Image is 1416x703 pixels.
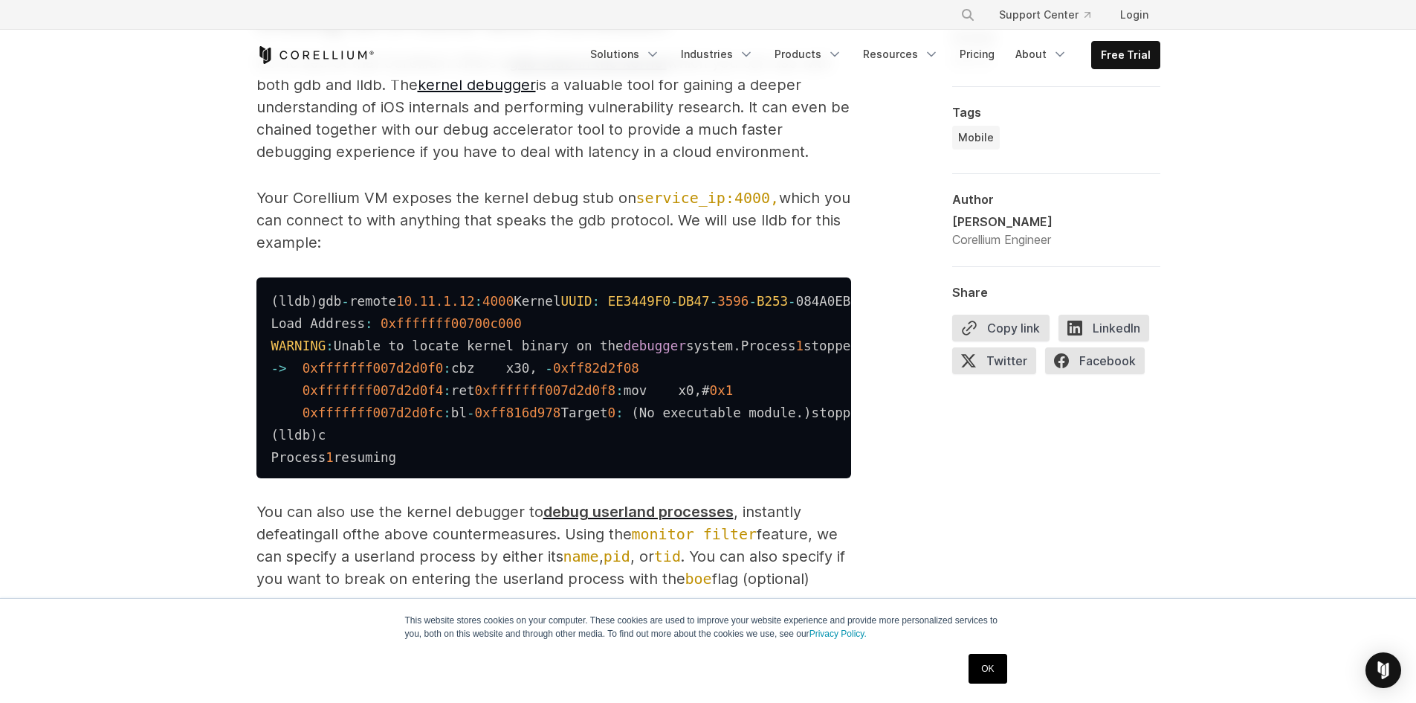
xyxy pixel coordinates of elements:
span: ) [310,428,318,443]
span: 0xfffffff007d2d0f0 [303,361,444,376]
span: - [788,294,796,309]
span: WARNING [271,338,326,353]
span: 0x1 [710,383,734,398]
span: ( [271,428,279,443]
a: About [1006,41,1076,68]
span: ( [271,294,279,309]
span: debugger [624,338,686,353]
span: 0xfffffff007d2d0fc [303,405,444,420]
span: - [670,294,679,309]
span: : [443,361,451,376]
span: 0xfffffff007d2d0f4 [303,383,444,398]
code: lldb gdb remote Kernel 084A0EBDBDC5 Load Address Unable to locate kernel binary on the system Pro... [271,294,1360,465]
span: 0 [608,405,616,420]
a: Free Trial [1092,42,1160,68]
span: Your Corellium VM exposes the kernel debug stub on which you can connect to with anything that sp... [256,189,851,251]
p: This website stores cookies on your computer. These cookies are used to improve your website expe... [405,614,1012,641]
span: - [749,294,757,309]
div: Open Intercom Messenger [1365,652,1401,688]
span: 3596 [717,294,749,309]
span: - [341,294,349,309]
span: B253 [757,294,788,309]
span: : [443,383,451,398]
p: It's no secret that Corellium offers a which you can use with both gdb and lldb. The is a valuabl... [256,51,851,163]
span: the above countermeasures. Using the feature, we can specify a userland process by either its , [256,525,838,565]
span: 4000 [482,294,514,309]
a: Mobile [952,126,1000,150]
span: Twitter [952,347,1036,374]
a: Pricing [951,41,1003,68]
span: .12 [451,294,475,309]
span: EE3449F0 [608,294,670,309]
span: tid [654,548,681,565]
span: : [475,294,483,309]
div: Author [952,192,1160,207]
span: .1 [436,294,451,309]
span: all of [323,525,357,543]
span: : [326,338,334,353]
a: Facebook [1045,347,1154,380]
div: Navigation Menu [943,1,1160,28]
span: DB47 [679,294,710,309]
span: - [467,405,475,420]
a: Twitter [952,347,1045,380]
span: - [545,361,553,376]
a: Solutions [581,41,669,68]
span: ( [631,405,639,420]
span: monitor filter [632,525,757,543]
span: 0xff816d978 [474,405,560,420]
a: OK [969,654,1006,684]
span: : [443,405,451,420]
span: 0xfffffff00700c000 [381,316,522,331]
span: name [563,548,599,565]
div: Navigation Menu [581,41,1160,69]
span: You can also use the kernel debugger to , instantly defeating [256,503,801,543]
a: Corellium Home [256,46,375,64]
a: Products [766,41,851,68]
button: Search [954,1,981,28]
span: - [710,294,718,309]
span: pid [604,548,630,565]
div: [PERSON_NAME] [952,213,1053,231]
span: Mobile [958,130,994,145]
a: debug userland processes [543,503,734,521]
div: Tags [952,105,1160,120]
div: Share [952,285,1160,300]
span: : [615,405,624,420]
span: boe [685,570,712,588]
span: LinkedIn [1058,315,1149,341]
span: ) [310,294,318,309]
span: flag (optional) [712,570,809,588]
span: 1 [326,450,334,465]
span: , or [630,548,654,565]
span: . [733,338,741,353]
a: Privacy Policy. [809,629,867,639]
span: 0xfffffff007d2d0f8 [474,383,615,398]
span: 0xff82d2f08 [553,361,639,376]
a: LinkedIn [1058,315,1158,347]
span: ) [804,405,812,420]
a: Login [1108,1,1160,28]
span: , [694,383,702,398]
a: kernel debugger [418,76,536,94]
button: Copy link [952,315,1050,341]
a: Resources [854,41,948,68]
span: - [271,361,279,376]
span: service_ip:4000, [636,189,780,207]
span: UUID [560,294,592,309]
span: > [279,361,287,376]
a: Support Center [987,1,1102,28]
span: : [592,294,601,309]
span: : [365,316,373,331]
span: , [529,361,537,376]
span: 1 [795,338,804,353]
div: Corellium Engineer [952,231,1053,248]
span: 10.11 [396,294,436,309]
span: : [615,383,624,398]
a: Industries [672,41,763,68]
span: Facebook [1045,347,1145,374]
span: . [796,405,804,420]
